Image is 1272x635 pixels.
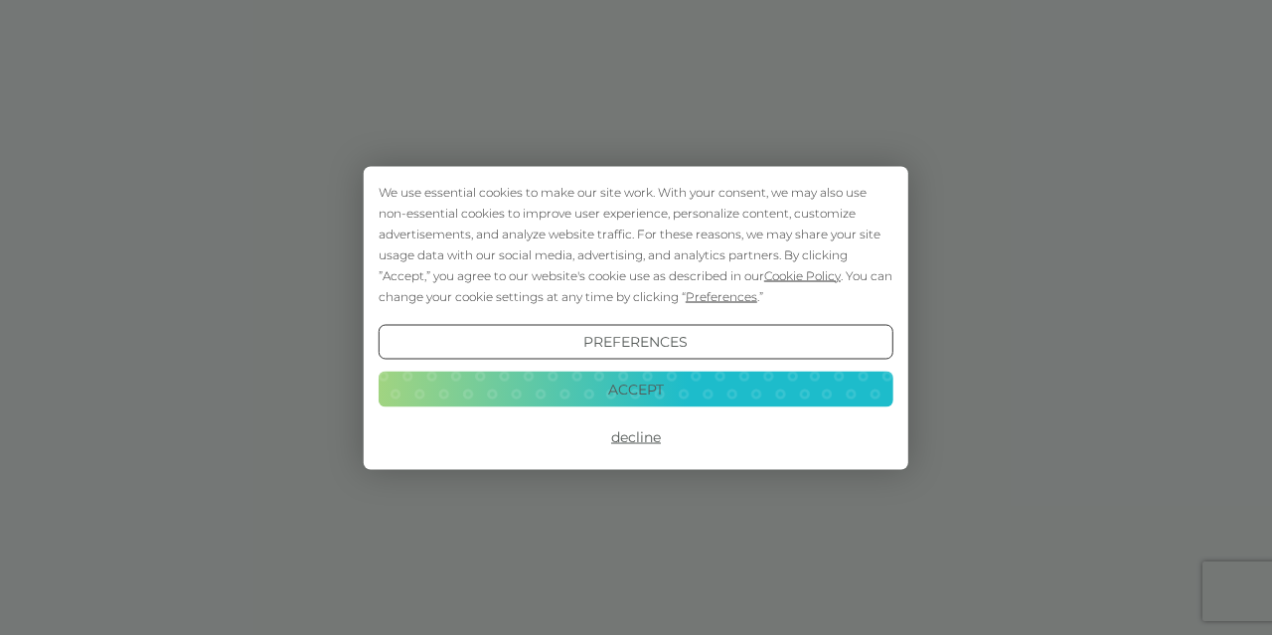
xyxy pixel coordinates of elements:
[686,288,757,303] span: Preferences
[379,181,893,306] div: We use essential cookies to make our site work. With your consent, we may also use non-essential ...
[379,372,893,407] button: Accept
[764,267,841,282] span: Cookie Policy
[364,166,908,469] div: Cookie Consent Prompt
[379,324,893,360] button: Preferences
[379,419,893,455] button: Decline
